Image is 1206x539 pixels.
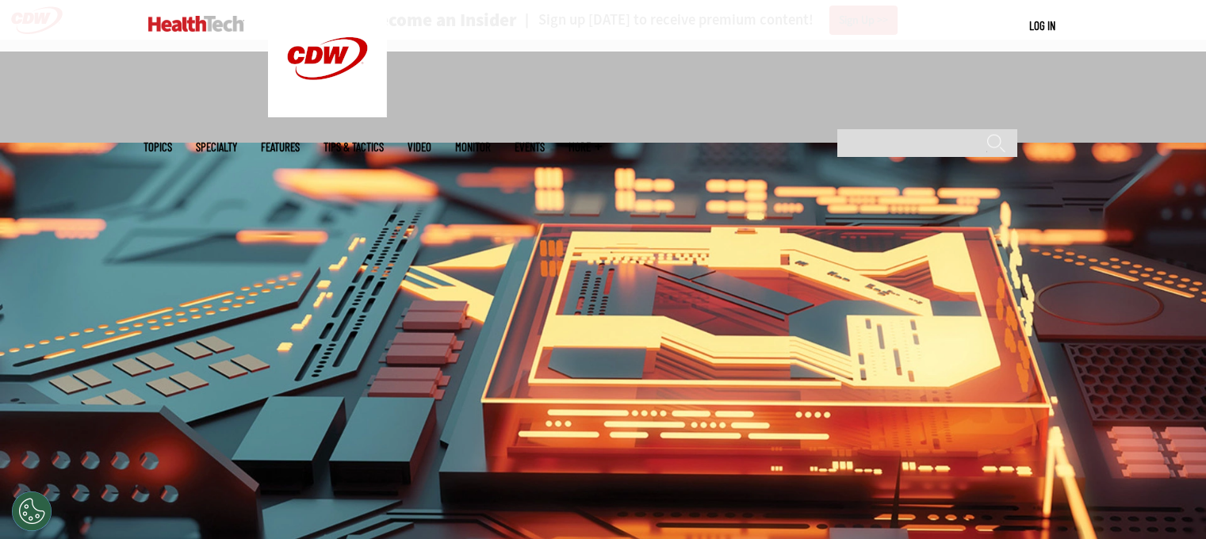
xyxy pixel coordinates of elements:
[268,105,387,121] a: CDW
[148,16,244,32] img: Home
[515,141,545,153] a: Events
[324,141,384,153] a: Tips & Tactics
[12,491,52,531] button: Open Preferences
[1029,17,1055,34] div: User menu
[1029,18,1055,32] a: Log in
[261,141,300,153] a: Features
[455,141,491,153] a: MonITor
[196,141,237,153] span: Specialty
[408,141,431,153] a: Video
[144,141,172,153] span: Topics
[569,141,602,153] span: More
[12,491,52,531] div: Cookies Settings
